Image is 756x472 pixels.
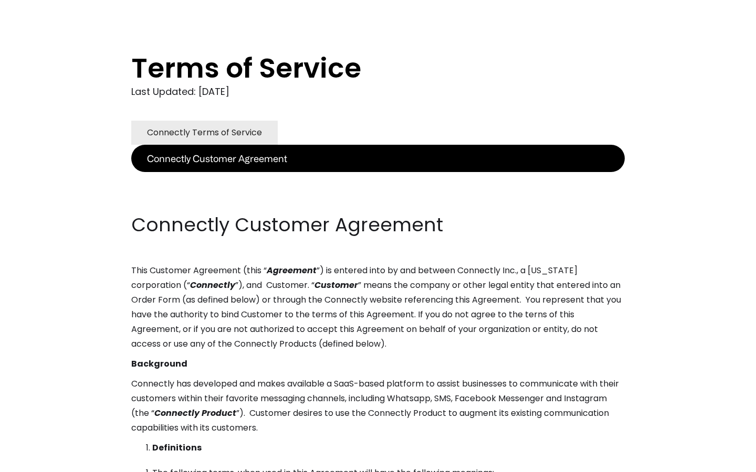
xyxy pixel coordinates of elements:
[147,125,262,140] div: Connectly Terms of Service
[131,377,625,435] p: Connectly has developed and makes available a SaaS-based platform to assist businesses to communi...
[154,407,236,419] em: Connectly Product
[131,52,583,84] h1: Terms of Service
[131,358,187,370] strong: Background
[152,442,202,454] strong: Definitions
[131,263,625,351] p: This Customer Agreement (this “ ”) is entered into by and between Connectly Inc., a [US_STATE] co...
[21,454,63,468] ul: Language list
[131,172,625,187] p: ‍
[10,453,63,468] aside: Language selected: English
[314,279,358,291] em: Customer
[131,192,625,207] p: ‍
[190,279,235,291] em: Connectly
[147,151,287,166] div: Connectly Customer Agreement
[131,212,625,238] h2: Connectly Customer Agreement
[267,264,317,276] em: Agreement
[131,84,625,100] div: Last Updated: [DATE]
